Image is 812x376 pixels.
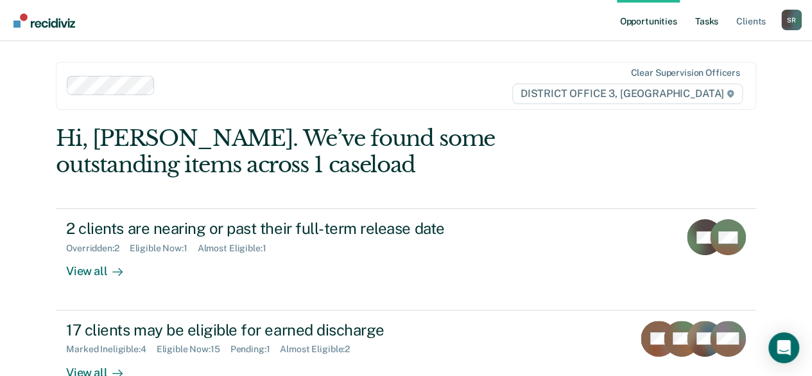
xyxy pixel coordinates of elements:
[230,344,281,355] div: Pending : 1
[781,10,802,30] button: Profile dropdown button
[781,10,802,30] div: S R
[66,254,138,279] div: View all
[198,243,277,254] div: Almost Eligible : 1
[768,332,799,363] div: Open Intercom Messenger
[56,125,616,178] div: Hi, [PERSON_NAME]. We’ve found some outstanding items across 1 caseload
[66,344,156,355] div: Marked Ineligible : 4
[630,67,739,78] div: Clear supervision officers
[66,219,517,238] div: 2 clients are nearing or past their full-term release date
[56,208,756,310] a: 2 clients are nearing or past their full-term release dateOverridden:2Eligible Now:1Almost Eligib...
[280,344,360,355] div: Almost Eligible : 2
[66,321,517,339] div: 17 clients may be eligible for earned discharge
[130,243,198,254] div: Eligible Now : 1
[512,84,743,104] span: DISTRICT OFFICE 3, [GEOGRAPHIC_DATA]
[13,13,75,28] img: Recidiviz
[66,243,129,254] div: Overridden : 2
[157,344,230,355] div: Eligible Now : 15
